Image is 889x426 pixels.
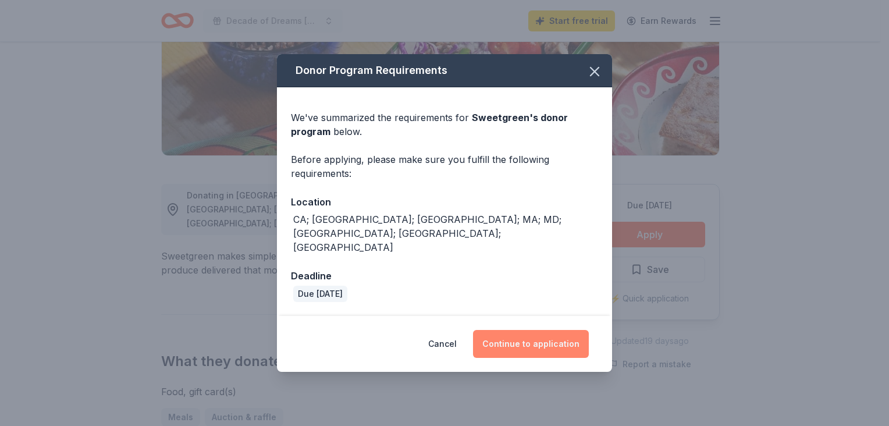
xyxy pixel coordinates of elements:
[291,111,598,139] div: We've summarized the requirements for below.
[473,330,589,358] button: Continue to application
[291,152,598,180] div: Before applying, please make sure you fulfill the following requirements:
[428,330,457,358] button: Cancel
[291,194,598,210] div: Location
[293,286,347,302] div: Due [DATE]
[293,212,598,254] div: CA; [GEOGRAPHIC_DATA]; [GEOGRAPHIC_DATA]; MA; MD; [GEOGRAPHIC_DATA]; [GEOGRAPHIC_DATA]; [GEOGRAPH...
[277,54,612,87] div: Donor Program Requirements
[291,268,598,283] div: Deadline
